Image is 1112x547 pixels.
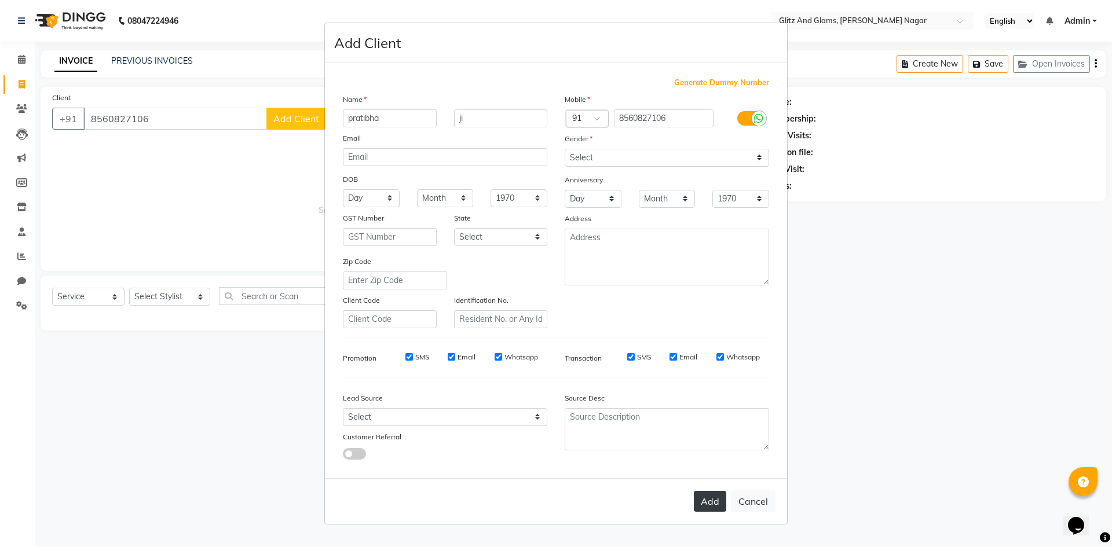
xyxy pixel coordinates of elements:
[454,295,509,306] label: Identification No.
[565,94,590,105] label: Mobile
[726,352,760,362] label: Whatsapp
[415,352,429,362] label: SMS
[731,490,776,512] button: Cancel
[454,310,548,328] input: Resident No. or Any Id
[343,213,384,223] label: GST Number
[343,94,367,105] label: Name
[504,352,538,362] label: Whatsapp
[565,214,591,224] label: Address
[565,134,592,144] label: Gender
[343,109,437,127] input: First Name
[565,175,603,185] label: Anniversary
[458,352,475,362] label: Email
[343,148,547,166] input: Email
[694,491,726,512] button: Add
[343,271,447,289] input: Enter Zip Code
[454,109,548,127] input: Last Name
[565,393,605,403] label: Source Desc
[343,174,358,185] label: DOB
[343,353,376,364] label: Promotion
[565,353,602,364] label: Transaction
[343,393,383,403] label: Lead Source
[679,352,697,362] label: Email
[343,228,437,246] input: GST Number
[637,352,651,362] label: SMS
[1063,501,1100,535] iframe: chat widget
[343,310,437,328] input: Client Code
[614,109,714,127] input: Mobile
[334,32,401,53] h4: Add Client
[343,295,380,306] label: Client Code
[343,256,371,267] label: Zip Code
[343,432,401,442] label: Customer Referral
[674,77,769,89] span: Generate Dummy Number
[343,133,361,144] label: Email
[454,213,471,223] label: State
